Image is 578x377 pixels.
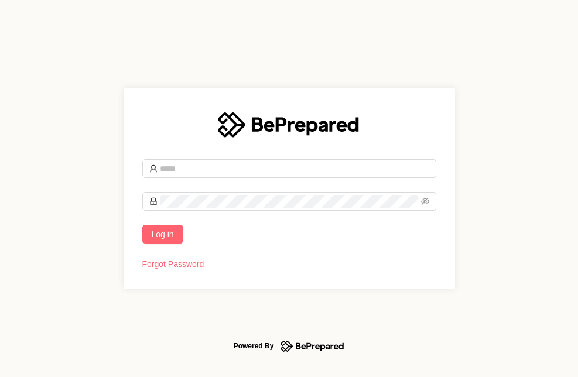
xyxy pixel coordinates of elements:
[421,197,429,205] span: eye-invisible
[234,339,274,353] div: Powered By
[149,164,158,173] span: user
[142,225,183,244] button: Log in
[152,228,174,241] span: Log in
[149,197,158,205] span: lock
[142,259,204,269] a: Forgot Password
